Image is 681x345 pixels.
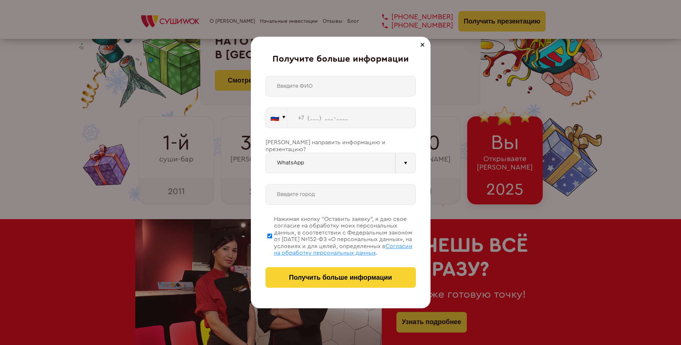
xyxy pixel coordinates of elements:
[274,243,413,256] span: Согласии на обработку персональных данных
[266,139,416,153] div: [PERSON_NAME] направить информацию и презентацию?
[274,216,416,256] div: Нажимая кнопку “Оставить заявку”, я даю свое согласие на обработку моих персональных данных, в со...
[287,108,416,128] input: +7 (___) ___-____
[266,184,416,205] input: Введите город
[266,76,416,97] input: Введите ФИО
[266,267,416,288] button: Получить больше информации
[289,274,392,282] span: Получить больше информации
[266,108,287,128] button: 🇷🇺
[266,54,416,65] div: Получите больше информации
